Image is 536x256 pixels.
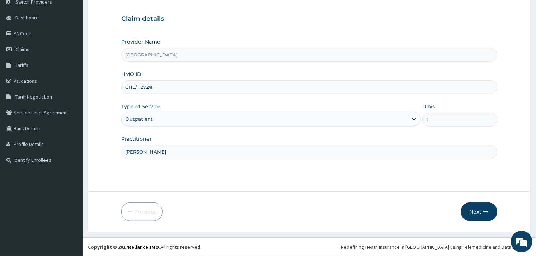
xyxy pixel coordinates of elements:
[83,238,536,256] footer: All rights reserved.
[121,80,497,94] input: Enter HMO ID
[13,36,29,54] img: d_794563401_company_1708531726252_794563401
[422,103,435,110] label: Days
[4,175,137,201] textarea: Type your message and hit 'Enter'
[121,145,497,159] input: Enter Name
[121,103,161,110] label: Type of Service
[125,115,153,123] div: Outpatient
[15,62,28,68] span: Tariffs
[341,243,531,251] div: Redefining Heath Insurance in [GEOGRAPHIC_DATA] using Telemedicine and Data Science!
[15,93,52,100] span: Tariff Negotiation
[15,14,39,21] span: Dashboard
[88,244,160,250] strong: Copyright © 2017 .
[461,202,497,221] button: Next
[118,4,135,21] div: Minimize live chat window
[121,15,497,23] h3: Claim details
[15,46,29,52] span: Claims
[42,80,99,153] span: We're online!
[121,38,160,45] label: Provider Name
[37,40,121,50] div: Chat with us now
[121,202,163,221] button: Previous
[121,135,152,142] label: Practitioner
[121,70,141,78] label: HMO ID
[128,244,159,250] a: RelianceHMO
